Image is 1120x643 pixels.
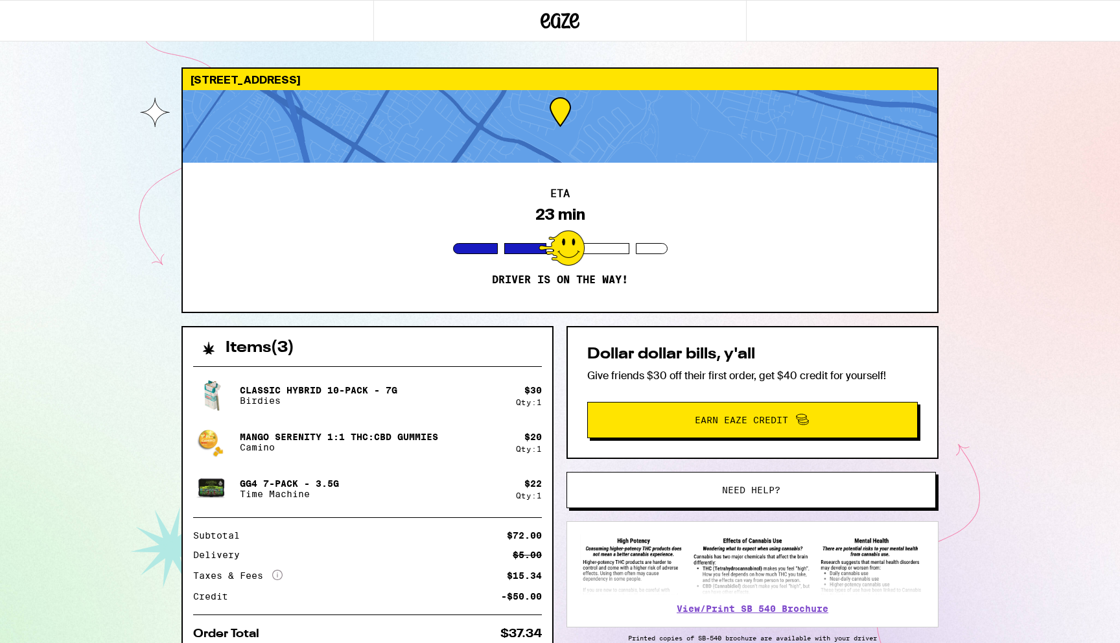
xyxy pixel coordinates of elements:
img: SB 540 Brochure preview [580,535,925,595]
p: Give friends $30 off their first order, get $40 credit for yourself! [587,369,918,382]
div: $ 30 [524,385,542,395]
img: Birdies - Classic Hybrid 10-Pack - 7g [193,377,229,414]
div: Qty: 1 [516,398,542,406]
div: $37.34 [500,628,542,640]
h2: Items ( 3 ) [226,340,294,356]
p: Camino [240,442,438,452]
p: Printed copies of SB-540 brochure are available with your driver [566,634,939,642]
div: $5.00 [513,550,542,559]
div: Delivery [193,550,249,559]
div: $ 20 [524,432,542,442]
img: Time Machine - GG4 7-Pack - 3.5g [193,471,229,507]
div: Order Total [193,628,268,640]
div: $15.34 [507,571,542,580]
div: Taxes & Fees [193,570,283,581]
div: [STREET_ADDRESS] [183,69,937,90]
button: Need help? [566,472,936,508]
div: Qty: 1 [516,445,542,453]
a: View/Print SB 540 Brochure [677,603,828,614]
span: Need help? [722,485,780,495]
iframe: Opens a widget where you can find more information [1036,604,1107,637]
h2: ETA [550,189,570,199]
p: Birdies [240,395,397,406]
div: Subtotal [193,531,249,540]
div: -$50.00 [501,592,542,601]
p: GG4 7-Pack - 3.5g [240,478,339,489]
div: $ 22 [524,478,542,489]
p: Mango Serenity 1:1 THC:CBD Gummies [240,432,438,442]
p: Classic Hybrid 10-Pack - 7g [240,385,397,395]
div: Qty: 1 [516,491,542,500]
div: Credit [193,592,237,601]
p: Driver is on the way! [492,274,628,286]
button: Earn Eaze Credit [587,402,918,438]
span: Earn Eaze Credit [695,415,788,425]
div: $72.00 [507,531,542,540]
p: Time Machine [240,489,339,499]
img: Camino - Mango Serenity 1:1 THC:CBD Gummies [193,424,229,460]
h2: Dollar dollar bills, y'all [587,347,918,362]
div: 23 min [535,205,585,224]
